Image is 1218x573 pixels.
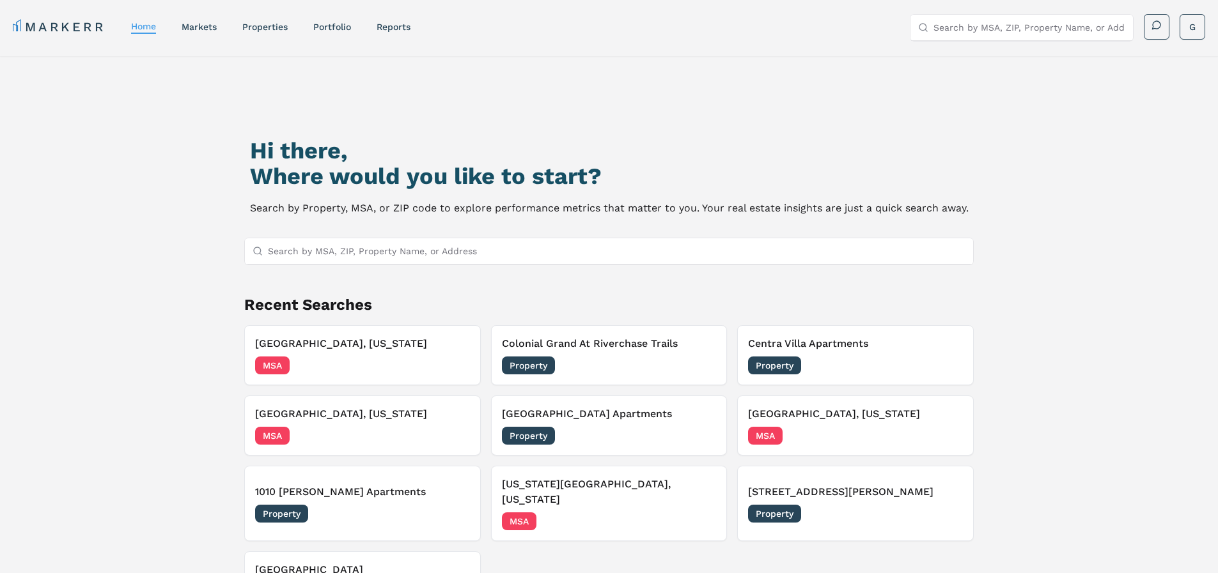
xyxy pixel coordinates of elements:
[182,22,217,32] a: markets
[242,22,288,32] a: properties
[737,466,974,541] button: [STREET_ADDRESS][PERSON_NAME]Property[DATE]
[441,429,470,442] span: [DATE]
[255,484,470,500] h3: 1010 [PERSON_NAME] Apartments
[377,22,410,32] a: reports
[502,336,717,351] h3: Colonial Grand At Riverchase Trails
[933,15,1125,40] input: Search by MSA, ZIP, Property Name, or Address
[441,507,470,520] span: [DATE]
[502,512,536,530] span: MSA
[748,505,801,523] span: Property
[687,515,716,528] span: [DATE]
[13,18,105,36] a: MARKERR
[737,325,974,385] button: Centra Villa ApartmentsProperty[DATE]
[255,406,470,422] h3: [GEOGRAPHIC_DATA], [US_STATE]
[255,427,290,445] span: MSA
[268,238,966,264] input: Search by MSA, ZIP, Property Name, or Address
[491,395,728,455] button: [GEOGRAPHIC_DATA] ApartmentsProperty[DATE]
[244,466,481,541] button: 1010 [PERSON_NAME] ApartmentsProperty[DATE]
[250,164,969,189] h2: Where would you like to start?
[491,325,728,385] button: Colonial Grand At Riverchase TrailsProperty[DATE]
[502,406,717,422] h3: [GEOGRAPHIC_DATA] Apartments
[502,356,555,374] span: Property
[1189,20,1196,33] span: G
[441,359,470,372] span: [DATE]
[244,294,974,315] h2: Recent Searches
[737,395,974,455] button: [GEOGRAPHIC_DATA], [US_STATE]MSA[DATE]
[255,505,308,523] span: Property
[748,484,963,500] h3: [STREET_ADDRESS][PERSON_NAME]
[748,406,963,422] h3: [GEOGRAPHIC_DATA], [US_STATE]
[131,21,156,31] a: home
[934,359,963,372] span: [DATE]
[244,395,481,455] button: [GEOGRAPHIC_DATA], [US_STATE]MSA[DATE]
[250,199,969,217] p: Search by Property, MSA, or ZIP code to explore performance metrics that matter to you. Your real...
[313,22,351,32] a: Portfolio
[748,356,801,374] span: Property
[687,429,716,442] span: [DATE]
[502,477,717,507] h3: [US_STATE][GEOGRAPHIC_DATA], [US_STATE]
[502,427,555,445] span: Property
[255,356,290,374] span: MSA
[244,325,481,385] button: [GEOGRAPHIC_DATA], [US_STATE]MSA[DATE]
[1180,14,1205,40] button: G
[934,507,963,520] span: [DATE]
[255,336,470,351] h3: [GEOGRAPHIC_DATA], [US_STATE]
[250,138,969,164] h1: Hi there,
[934,429,963,442] span: [DATE]
[748,427,783,445] span: MSA
[687,359,716,372] span: [DATE]
[748,336,963,351] h3: Centra Villa Apartments
[491,466,728,541] button: [US_STATE][GEOGRAPHIC_DATA], [US_STATE]MSA[DATE]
